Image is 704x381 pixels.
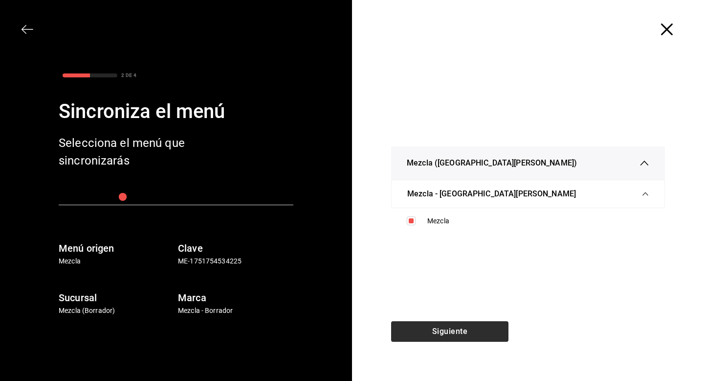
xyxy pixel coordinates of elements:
[427,216,649,226] div: Mezcla
[59,134,215,169] div: Selecciona el menú que sincronizarás
[178,240,293,256] h6: Clave
[59,97,293,126] div: Sincroniza el menú
[178,256,293,266] p: ME-1751754534225
[59,306,174,316] p: Mezcla (Borrador)
[407,188,576,200] span: Mezcla - [GEOGRAPHIC_DATA][PERSON_NAME]
[59,256,174,266] p: Mezcla
[121,71,136,79] div: 2 DE 4
[407,157,577,169] span: Mezcla ([GEOGRAPHIC_DATA][PERSON_NAME])
[178,306,293,316] p: Mezcla - Borrador
[59,240,174,256] h6: Menú origen
[391,321,508,342] button: Siguiente
[178,290,293,306] h6: Marca
[59,290,174,306] h6: Sucursal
